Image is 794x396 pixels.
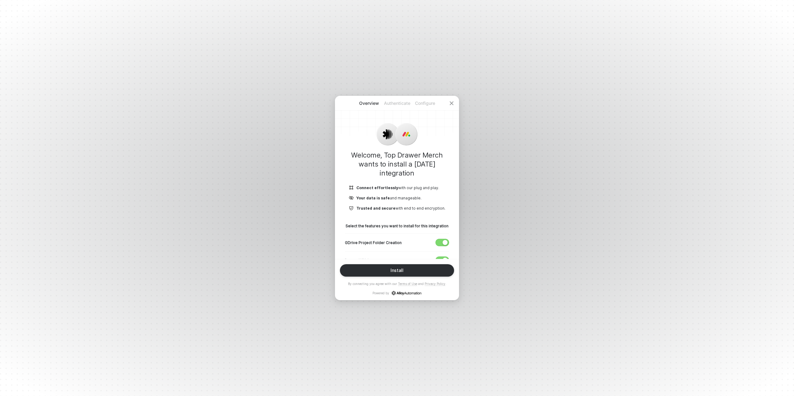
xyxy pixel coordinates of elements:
h1: Welcome, Top Drawer Merch wants to install a [DATE] integration [345,151,449,178]
img: icon [383,129,393,139]
p: Parent SKU Generator [345,258,386,263]
p: Select the features you want to install for this integration [345,223,449,229]
div: Install [390,268,404,273]
p: Powered by [372,291,422,295]
a: Terms of Use [398,282,417,286]
p: Overview [355,100,383,106]
p: and manageable. [356,195,422,201]
img: icon [401,129,411,139]
b: Connect effortlessly [356,185,398,190]
b: Trusted and secure [356,206,395,211]
p: GDrive Project Folder Creation [345,240,402,245]
a: icon-success [392,291,422,295]
img: icon [349,206,354,211]
p: Authenticate [383,100,411,106]
img: icon [349,195,354,201]
b: Your data is safe [356,196,390,200]
p: By connecting you agree with our and . [348,282,446,286]
p: Configure [411,100,439,106]
p: with our plug and play. [356,185,439,190]
img: icon [349,185,354,190]
button: Install [340,264,454,277]
p: with end to end encryption. [356,206,445,211]
a: Privacy Policy [425,282,445,286]
span: icon-close [449,101,454,106]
